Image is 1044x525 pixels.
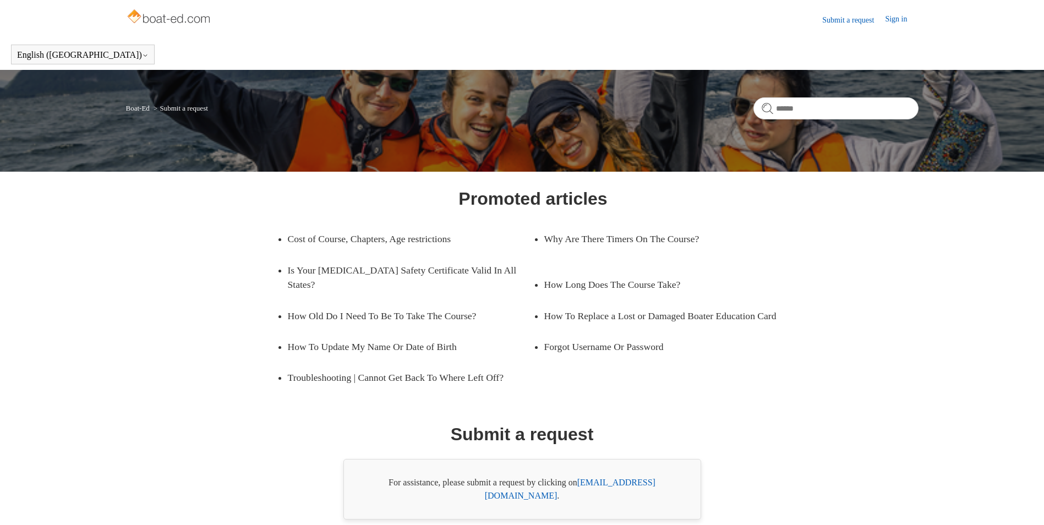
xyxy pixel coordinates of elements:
[1007,488,1036,517] div: Live chat
[126,104,152,112] li: Boat-Ed
[288,331,517,362] a: How To Update My Name Or Date of Birth
[288,223,517,254] a: Cost of Course, Chapters, Age restrictions
[343,459,701,519] div: For assistance, please submit a request by clicking on .
[126,7,214,29] img: Boat-Ed Help Center home page
[544,223,773,254] a: Why Are There Timers On The Course?
[126,104,150,112] a: Boat-Ed
[544,331,773,362] a: Forgot Username Or Password
[753,97,919,119] input: Search
[288,362,533,393] a: Troubleshooting | Cannot Get Back To Where Left Off?
[885,13,918,26] a: Sign in
[544,269,773,300] a: How Long Does The Course Take?
[822,14,885,26] a: Submit a request
[151,104,208,112] li: Submit a request
[544,300,790,331] a: How To Replace a Lost or Damaged Boater Education Card
[458,185,607,212] h1: Promoted articles
[451,421,594,447] h1: Submit a request
[17,50,149,60] button: English ([GEOGRAPHIC_DATA])
[288,300,517,331] a: How Old Do I Need To Be To Take The Course?
[288,255,533,300] a: Is Your [MEDICAL_DATA] Safety Certificate Valid In All States?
